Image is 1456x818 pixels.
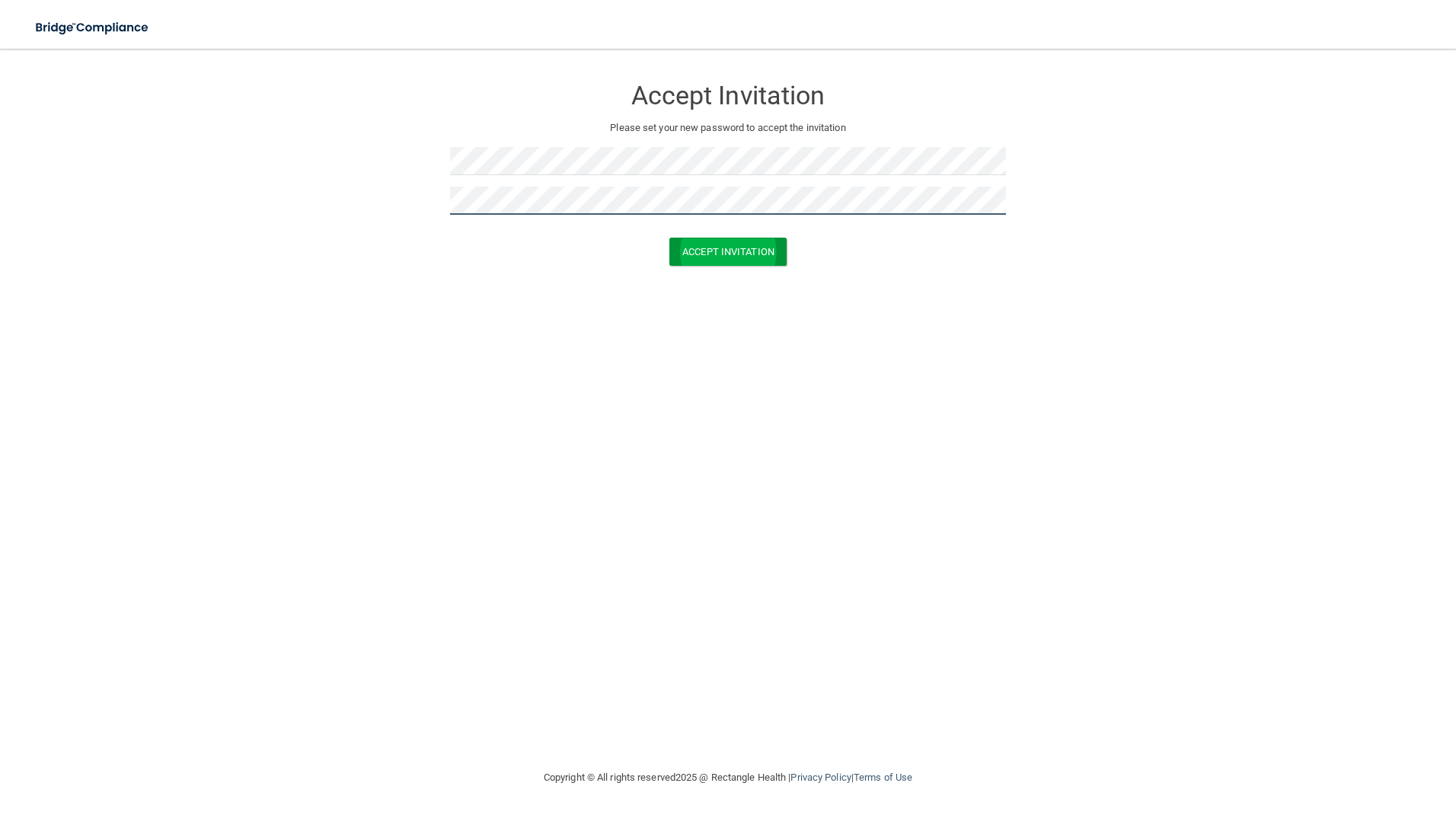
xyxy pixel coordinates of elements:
[1193,710,1438,771] iframe: Drift Widget Chat Controller
[461,119,995,137] p: Please set your new password to accept the invitation
[23,12,163,43] img: bridge_compliance_login_screen.278c3ca4.svg
[854,772,912,783] a: Terms of Use
[450,753,1006,802] div: Copyright © All rights reserved 2025 @ Rectangle Health | |
[450,81,1006,110] h3: Accept Invitation
[669,238,787,266] button: Accept Invitation
[790,772,851,783] a: Privacy Policy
